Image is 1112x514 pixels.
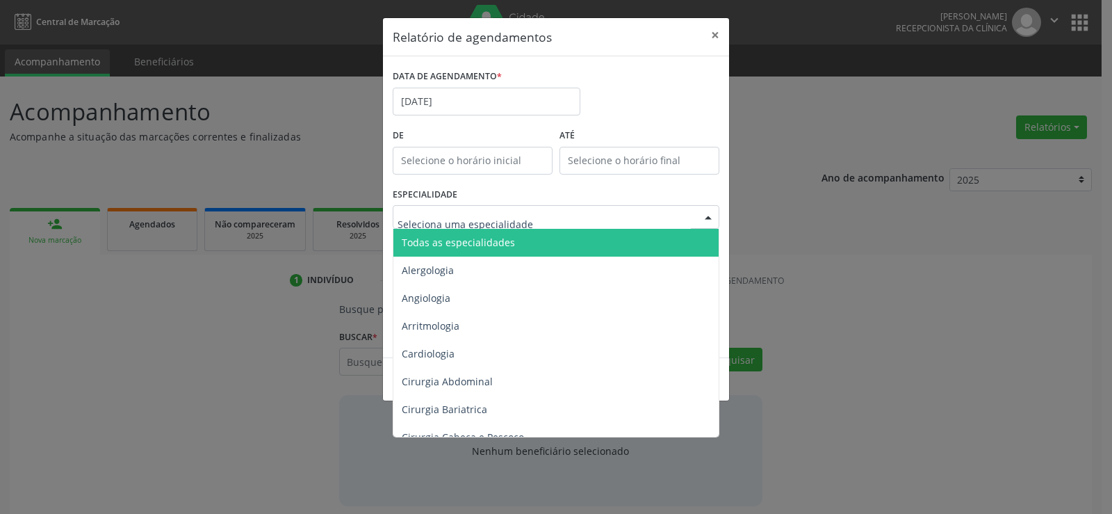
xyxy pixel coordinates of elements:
[402,403,487,416] span: Cirurgia Bariatrica
[402,319,459,332] span: Arritmologia
[393,28,552,46] h5: Relatório de agendamentos
[393,125,553,147] label: De
[559,147,719,175] input: Selecione o horário final
[402,264,454,277] span: Alergologia
[402,347,455,360] span: Cardiologia
[393,66,502,88] label: DATA DE AGENDAMENTO
[393,88,580,115] input: Selecione uma data ou intervalo
[393,184,457,206] label: ESPECIALIDADE
[402,291,450,305] span: Angiologia
[701,18,729,52] button: Close
[559,125,719,147] label: ATÉ
[402,431,524,444] span: Cirurgia Cabeça e Pescoço
[402,236,515,249] span: Todas as especialidades
[393,147,553,175] input: Selecione o horário inicial
[402,375,493,388] span: Cirurgia Abdominal
[398,210,691,238] input: Seleciona uma especialidade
